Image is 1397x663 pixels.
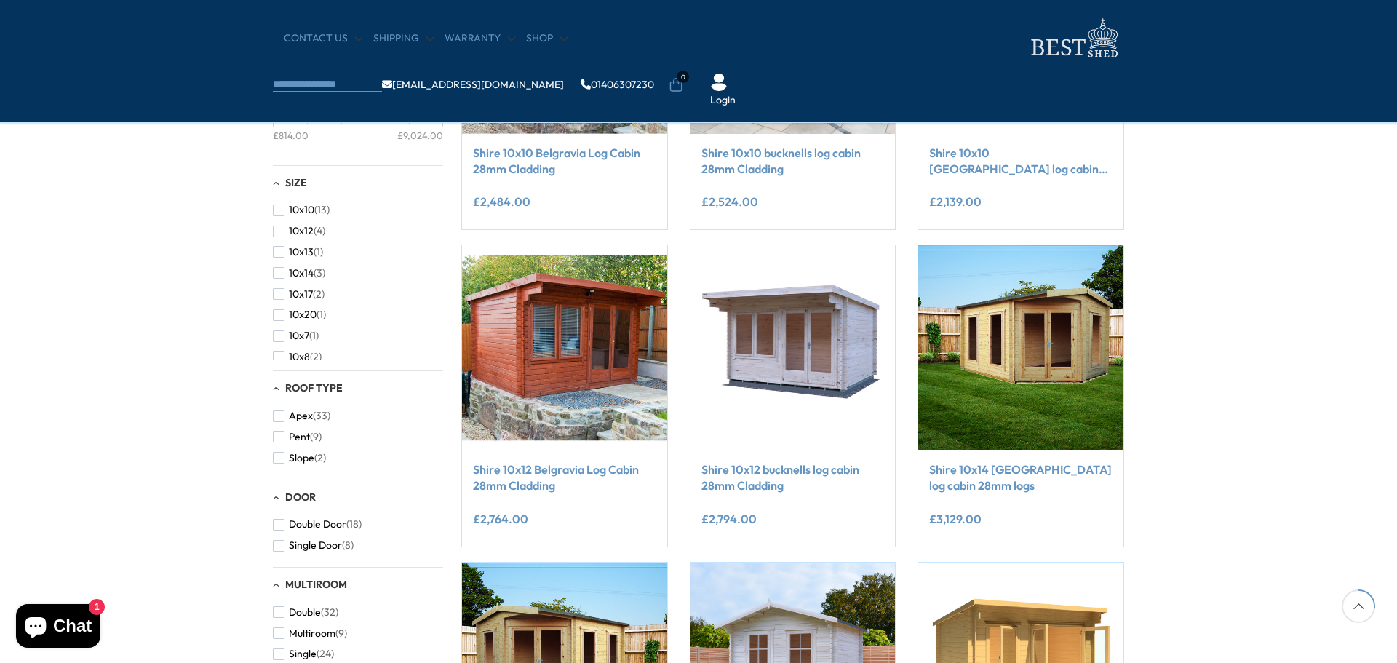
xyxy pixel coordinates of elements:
button: 10x14 [273,263,325,284]
a: Shire 10x10 [GEOGRAPHIC_DATA] log cabin 28mm log cladding double doors [929,145,1113,178]
span: Multiroom [289,627,335,640]
ins: £2,139.00 [929,196,982,207]
span: 0 [677,71,689,83]
div: £814.00 [273,128,309,141]
span: (9) [335,627,347,640]
inbox-online-store-chat: Shopify online store chat [12,604,105,651]
button: Slope [273,448,326,469]
span: 10x10 [289,204,314,216]
span: (2) [313,288,325,301]
span: (33) [313,410,330,422]
span: Double [289,606,321,619]
span: 10x8 [289,351,310,363]
button: 10x12 [273,221,325,242]
span: Single Door [289,539,342,552]
button: Double Door [273,514,362,535]
ins: £3,129.00 [929,513,982,525]
img: User Icon [710,74,728,91]
button: 10x17 [273,284,325,305]
a: Login [710,93,736,108]
span: 10x7 [289,330,309,342]
span: Double Door [289,518,346,531]
span: 10x12 [289,225,314,237]
a: Shipping [373,31,434,46]
span: (1) [309,330,319,342]
a: Shire 10x12 bucknells log cabin 28mm Cladding [701,461,885,494]
span: (13) [314,204,330,216]
button: Multiroom [273,623,347,644]
span: Apex [289,410,313,422]
a: Shire 10x14 [GEOGRAPHIC_DATA] log cabin 28mm logs [929,461,1113,494]
span: Single [289,648,317,660]
img: logo [1022,15,1124,62]
a: Shire 10x12 Belgravia Log Cabin 28mm Cladding [473,461,656,494]
ins: £2,524.00 [701,196,758,207]
span: 10x17 [289,288,313,301]
a: Shire 10x10 Belgravia Log Cabin 28mm Cladding [473,145,656,178]
span: Size [285,176,307,189]
span: (24) [317,648,334,660]
span: Door [285,491,316,504]
span: (3) [314,267,325,279]
span: (4) [314,225,325,237]
a: 0 [669,78,683,92]
button: Single Door [273,535,354,556]
span: (1) [314,246,323,258]
span: (9) [310,431,322,443]
span: 10x13 [289,246,314,258]
img: Shire 10x14 Lambridge Corner log cabin 28mm logs - Best Shed [918,245,1123,450]
button: 10x10 [273,199,330,221]
span: Pent [289,431,310,443]
ins: £2,484.00 [473,196,530,207]
button: 10x7 [273,325,319,346]
span: Slope [289,452,314,464]
span: (32) [321,606,338,619]
span: (1) [317,309,326,321]
button: 10x20 [273,304,326,325]
span: (2) [314,452,326,464]
a: CONTACT US [284,31,362,46]
button: Apex [273,405,330,426]
span: (8) [342,539,354,552]
a: Shop [526,31,568,46]
a: Warranty [445,31,515,46]
div: Price [273,116,443,154]
span: Roof Type [285,381,343,394]
span: 10x14 [289,267,314,279]
span: 10x20 [289,309,317,321]
a: [EMAIL_ADDRESS][DOMAIN_NAME] [382,79,564,90]
a: Shire 10x10 bucknells log cabin 28mm Cladding [701,145,885,178]
button: 10x8 [273,346,322,368]
button: 10x13 [273,242,323,263]
ins: £2,764.00 [473,513,528,525]
span: (18) [346,518,362,531]
a: 01406307230 [581,79,654,90]
img: Shire 10x12 bucknells log cabin 28mm Cladding - Best Shed [690,245,896,450]
button: Double [273,602,338,623]
img: Shire 10x12 Belgravia Log Cabin 19mm Cladding - Best Shed [462,245,667,450]
ins: £2,794.00 [701,513,757,525]
button: Pent [273,426,322,448]
div: £9,024.00 [397,128,443,141]
span: Multiroom [285,578,347,591]
span: (2) [310,351,322,363]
